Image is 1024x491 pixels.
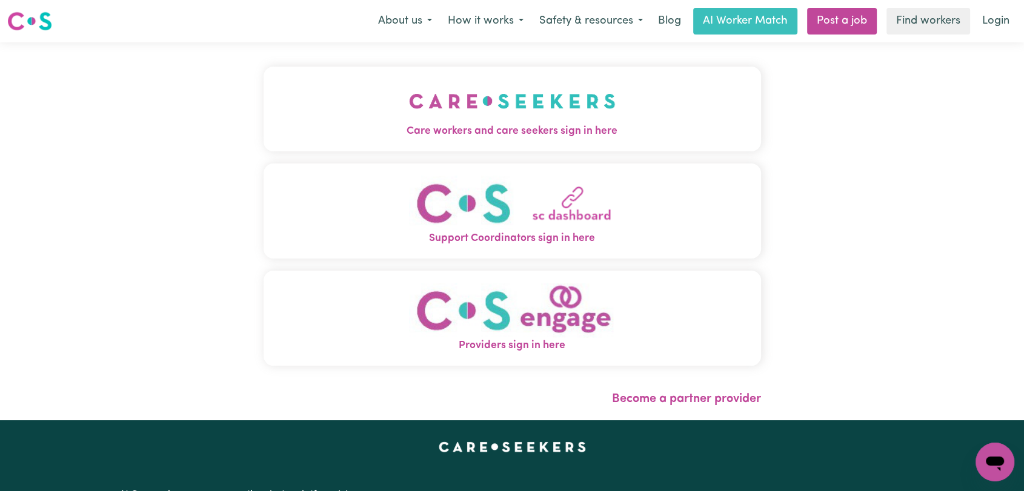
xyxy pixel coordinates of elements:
[264,67,761,151] button: Care workers and care seekers sign in here
[370,8,440,34] button: About us
[7,10,52,32] img: Careseekers logo
[264,124,761,139] span: Care workers and care seekers sign in here
[531,8,651,34] button: Safety & resources
[264,231,761,246] span: Support Coordinators sign in here
[807,8,877,35] a: Post a job
[264,271,761,366] button: Providers sign in here
[440,8,531,34] button: How it works
[612,393,761,405] a: Become a partner provider
[693,8,797,35] a: AI Worker Match
[651,8,688,35] a: Blog
[976,443,1014,481] iframe: Button to launch messaging window
[439,442,586,452] a: Careseekers home page
[886,8,970,35] a: Find workers
[264,163,761,259] button: Support Coordinators sign in here
[264,338,761,354] span: Providers sign in here
[7,7,52,35] a: Careseekers logo
[975,8,1017,35] a: Login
